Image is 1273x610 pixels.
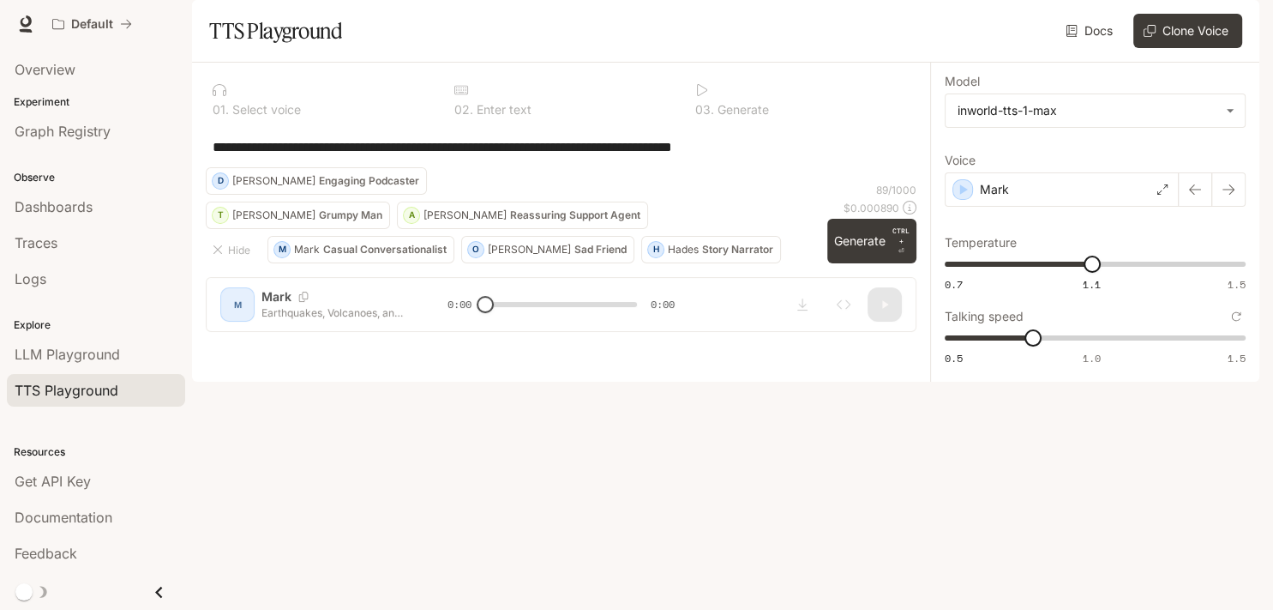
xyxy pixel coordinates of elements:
p: Casual Conversationalist [323,245,447,255]
p: Talking speed [945,311,1024,323]
span: 1.0 [1083,351,1101,365]
button: A[PERSON_NAME]Reassuring Support Agent [397,202,648,229]
p: Select voice [229,104,301,116]
p: Generate [714,104,769,116]
button: All workspaces [45,7,140,41]
div: A [404,202,419,229]
span: 1.1 [1083,277,1101,292]
a: Docs [1062,14,1120,48]
p: CTRL + [892,226,910,246]
div: M [274,236,290,263]
div: inworld-tts-1-max [958,102,1217,119]
p: Default [71,17,113,32]
p: Temperature [945,237,1017,249]
button: Clone Voice [1133,14,1242,48]
div: O [468,236,483,263]
div: inworld-tts-1-max [946,94,1245,127]
p: [PERSON_NAME] [232,210,315,220]
p: ⏎ [892,226,910,257]
div: H [648,236,664,263]
button: O[PERSON_NAME]Sad Friend [461,236,634,263]
p: $ 0.000890 [844,201,899,215]
button: GenerateCTRL +⏎ [827,219,916,263]
p: Grumpy Man [319,210,382,220]
p: Hades [668,245,699,255]
div: T [213,202,228,229]
span: 0.5 [945,351,963,365]
p: Mark [294,245,320,255]
p: Voice [945,154,976,166]
span: 1.5 [1228,277,1246,292]
p: [PERSON_NAME] [423,210,507,220]
span: 0.7 [945,277,963,292]
p: Story Narrator [702,245,773,255]
div: D [213,167,228,195]
span: 1.5 [1228,351,1246,365]
p: Reassuring Support Agent [510,210,640,220]
button: D[PERSON_NAME]Engaging Podcaster [206,167,427,195]
button: HHadesStory Narrator [641,236,781,263]
button: MMarkCasual Conversationalist [267,236,454,263]
p: 89 / 1000 [876,183,916,197]
p: 0 1 . [213,104,229,116]
button: Hide [206,236,261,263]
p: Enter text [473,104,531,116]
p: Mark [980,181,1009,198]
button: T[PERSON_NAME]Grumpy Man [206,202,390,229]
p: [PERSON_NAME] [488,245,571,255]
p: Model [945,75,980,88]
p: Engaging Podcaster [319,176,419,186]
h1: TTS Playground [209,14,342,48]
p: 0 3 . [695,104,714,116]
p: Sad Friend [574,245,627,255]
p: [PERSON_NAME] [232,176,315,186]
p: 0 2 . [454,104,473,116]
button: Reset to default [1227,307,1246,326]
